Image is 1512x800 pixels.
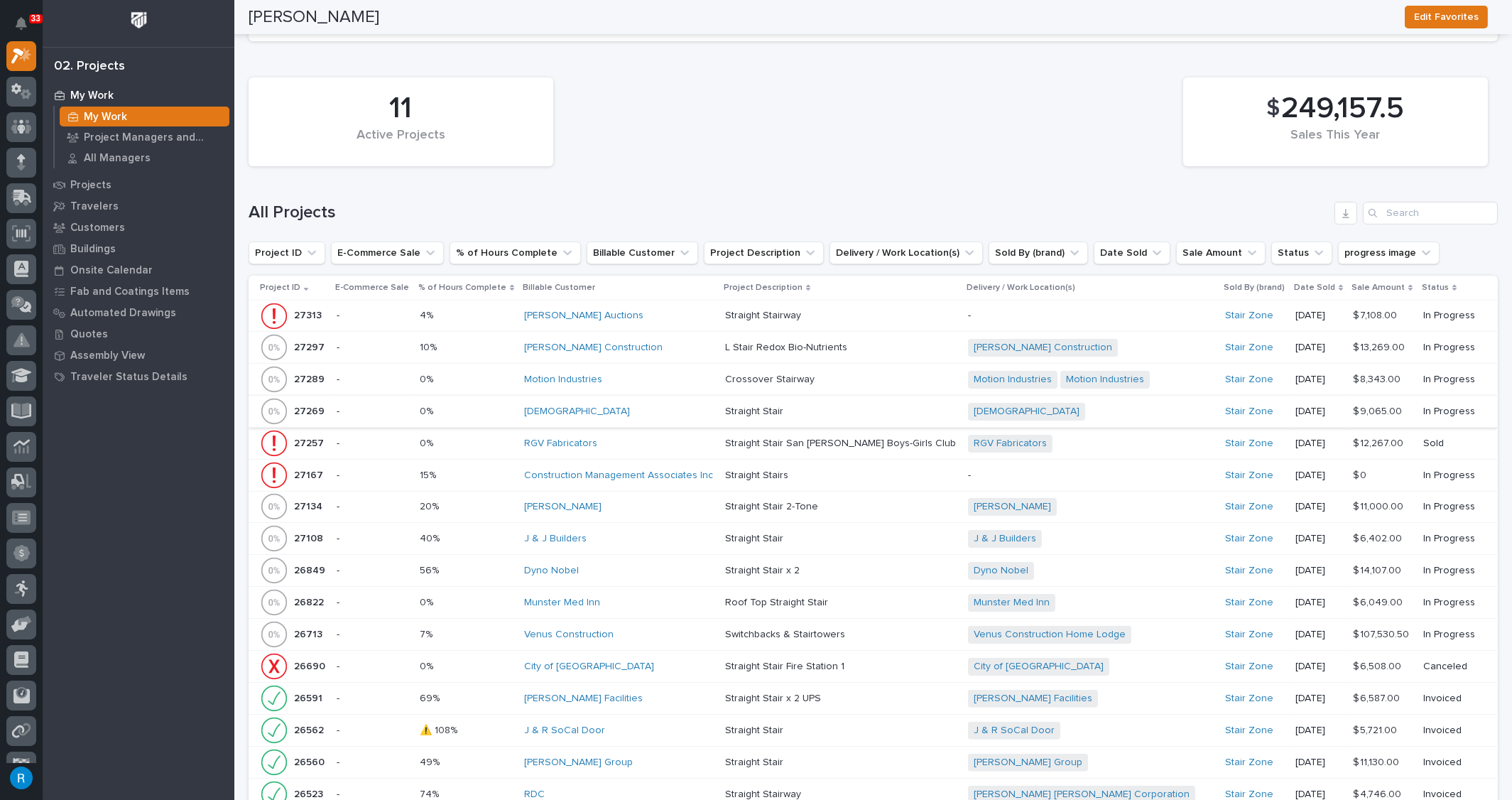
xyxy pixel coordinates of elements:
[249,396,1498,428] tr: 2726927269 -0%0% [DEMOGRAPHIC_DATA] Straight StairStraight Stair [DEMOGRAPHIC_DATA] Stair Zone [D...
[294,307,325,322] p: 27313
[1295,693,1342,705] p: [DATE]
[249,587,1498,619] tr: 2682226822 -0%0% Munster Med Inn Roof Top Straight StairRoof Top Straight Stair Munster Med Inn S...
[968,310,1214,322] p: -
[1353,339,1408,354] p: $ 13,269.00
[337,629,408,641] p: -
[1423,470,1475,482] p: In Progress
[70,179,112,192] p: Projects
[420,626,435,641] p: 7%
[725,658,847,673] p: Straight Stair Fire Station 1
[249,428,1498,460] tr: 2725727257 -0%0% RGV Fabricators Straight Stair San [PERSON_NAME] Boys-Girls ClubStraight Stair S...
[1423,597,1475,609] p: In Progress
[55,127,234,147] a: Project Managers and Engineers
[249,683,1498,715] tr: 2659126591 -69%69% [PERSON_NAME] Facilities Straight Stair x 2 UPSStraight Stair x 2 UPS [PERSON_...
[294,530,326,545] p: 27108
[1423,374,1475,386] p: In Progress
[335,280,409,296] p: E-Commerce Sale
[249,301,1498,332] tr: 2731327313 -4%4% [PERSON_NAME] Auctions Straight StairwayStraight Stairway -Stair Zone [DATE]$ 7,...
[524,565,579,577] a: Dyno Nobel
[420,307,436,322] p: 4%
[1353,435,1406,450] p: $ 12,267.00
[249,242,325,264] button: Project ID
[1207,128,1464,158] div: Sales This Year
[704,242,824,264] button: Project Description
[249,715,1498,747] tr: 2656226562 -⚠️ 108%⚠️ 108% J & R SoCal Door Straight StairStraight Stair J & R SoCal Door Stair Z...
[1353,403,1405,418] p: $ 9,065.00
[989,242,1088,264] button: Sold By (brand)
[1353,307,1400,322] p: $ 7,108.00
[1225,533,1273,545] a: Stair Zone
[524,406,630,418] a: [DEMOGRAPHIC_DATA]
[70,286,190,298] p: Fab and Coatings Items
[1353,690,1403,705] p: $ 6,587.00
[1225,310,1273,322] a: Stair Zone
[1295,342,1342,354] p: [DATE]
[249,491,1498,523] tr: 2713427134 -20%20% [PERSON_NAME] Straight Stair 2-ToneStraight Stair 2-Tone [PERSON_NAME] Stair Z...
[337,757,408,769] p: -
[1295,725,1342,737] p: [DATE]
[420,658,436,673] p: 0%
[1353,754,1402,769] p: $ 11,130.00
[524,438,597,450] a: RGV Fabricators
[1225,438,1273,450] a: Stair Zone
[1282,91,1405,126] span: 249,157.5
[974,597,1050,609] a: Munster Med Inn
[1271,242,1332,264] button: Status
[294,562,328,577] p: 26849
[1423,565,1475,577] p: In Progress
[43,195,234,217] a: Travelers
[331,242,444,264] button: E-Commerce Sale
[1295,597,1342,609] p: [DATE]
[725,562,803,577] p: Straight Stair x 2
[1225,757,1273,769] a: Stair Zone
[524,597,600,609] a: Munster Med Inn
[1225,597,1273,609] a: Stair Zone
[420,371,436,386] p: 0%
[1267,95,1280,122] span: $
[1422,280,1449,296] p: Status
[43,85,234,106] a: My Work
[725,754,786,769] p: Straight Stair
[1353,530,1405,545] p: $ 6,402.00
[1353,498,1406,513] p: $ 11,000.00
[337,725,408,737] p: -
[1423,342,1475,354] p: In Progress
[294,722,327,737] p: 26562
[1295,438,1342,450] p: [DATE]
[1423,406,1475,418] p: In Progress
[70,200,119,213] p: Travelers
[1225,374,1273,386] a: Stair Zone
[974,725,1055,737] a: J & R SoCal Door
[1225,661,1273,673] a: Stair Zone
[294,403,327,418] p: 27269
[1353,626,1412,641] p: $ 107,530.50
[84,131,224,144] p: Project Managers and Engineers
[524,661,654,673] a: City of [GEOGRAPHIC_DATA]
[725,371,817,386] p: Crossover Stairway
[420,530,442,545] p: 40%
[967,280,1075,296] p: Delivery / Work Location(s)
[1225,501,1273,513] a: Stair Zone
[1423,501,1475,513] p: In Progress
[974,406,1079,418] a: [DEMOGRAPHIC_DATA]
[524,533,587,545] a: J & J Builders
[337,501,408,513] p: -
[420,435,436,450] p: 0%
[974,438,1047,450] a: RGV Fabricators
[974,501,1051,513] a: [PERSON_NAME]
[249,523,1498,555] tr: 2710827108 -40%40% J & J Builders Straight StairStraight Stair J & J Builders Stair Zone [DATE]$ ...
[1363,202,1498,225] input: Search
[725,722,786,737] p: Straight Stair
[418,280,506,296] p: % of Hours Complete
[43,259,234,281] a: Onsite Calendar
[725,626,848,641] p: Switchbacks & Stairtowers
[70,90,114,102] p: My Work
[830,242,983,264] button: Delivery / Work Location(s)
[1224,280,1285,296] p: Sold By (brand)
[1423,533,1475,545] p: In Progress
[249,460,1498,491] tr: 2716727167 -15%15% Construction Management Associates Inc Straight StairsStraight Stairs -Stair Z...
[31,13,40,23] p: 33
[1423,438,1475,450] p: Sold
[43,174,234,195] a: Projects
[1225,342,1273,354] a: Stair Zone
